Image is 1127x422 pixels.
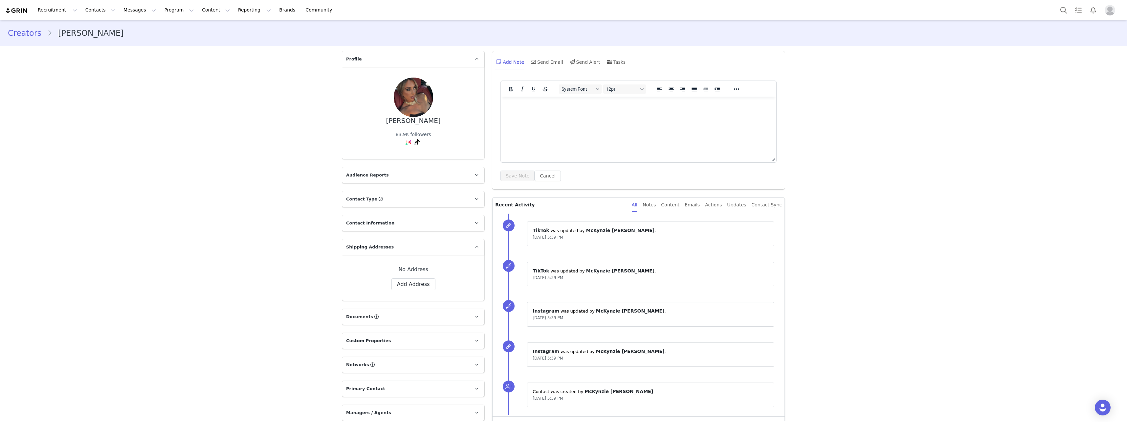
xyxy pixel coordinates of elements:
[540,84,551,94] button: Strikethrough
[689,84,700,94] button: Justify
[5,8,28,14] img: grin logo
[769,154,776,162] div: Press the Up and Down arrow keys to resize the editor.
[533,275,563,280] span: [DATE] 5:39 PM
[727,198,746,212] div: Updates
[535,171,561,181] button: Cancel
[386,117,441,125] div: [PERSON_NAME]
[751,198,782,212] div: Contact Sync
[1105,5,1115,15] img: placeholder-profile.jpg
[346,56,362,62] span: Profile
[302,3,339,17] a: Community
[603,84,646,94] button: Font sizes
[391,278,435,290] button: Add Address
[346,220,394,226] span: Contact Information
[1095,400,1111,415] div: Open Intercom Messenger
[533,316,563,320] span: [DATE] 5:39 PM
[666,84,677,94] button: Align center
[1086,3,1100,17] button: Notifications
[586,268,655,273] span: McKynzie [PERSON_NAME]
[396,131,431,138] div: 83.9K followers
[661,198,679,212] div: Content
[643,198,656,212] div: Notes
[1071,3,1086,17] a: Tasks
[731,84,742,94] button: Reveal or hide additional toolbar items
[346,362,369,368] span: Networks
[533,227,768,234] p: ⁨ ⁩ was updated by ⁨ ⁩.
[585,389,653,394] span: McKynzie [PERSON_NAME]
[533,349,559,354] span: Instagram
[346,386,385,392] span: Primary Contact
[562,86,594,92] span: System Font
[1101,5,1122,15] button: Profile
[346,338,391,344] span: Custom Properties
[586,228,655,233] span: McKynzie [PERSON_NAME]
[394,78,433,117] img: c993bfab-7f62-414e-b8c9-0d09f171286f.jpg
[346,314,373,320] span: Documents
[500,171,535,181] button: Save Note
[533,268,768,274] p: ⁨ ⁩ was updated by ⁨ ⁩.
[654,84,665,94] button: Align left
[533,235,563,240] span: [DATE] 5:39 PM
[275,3,301,17] a: Brands
[353,266,474,273] div: No Address
[529,54,563,70] div: Send Email
[606,86,638,92] span: 12pt
[1056,3,1071,17] button: Search
[596,308,665,314] span: McKynzie [PERSON_NAME]
[568,54,600,70] div: Send Alert
[533,396,563,401] span: [DATE] 5:39 PM
[8,27,47,39] a: Creators
[700,84,711,94] button: Decrease indent
[533,308,768,315] p: ⁨ ⁩ was updated by ⁨ ⁩.
[533,308,559,314] span: Instagram
[346,196,377,202] span: Contact Type
[160,3,198,17] button: Program
[505,84,516,94] button: Bold
[495,54,524,70] div: Add Note
[533,228,549,233] span: TikTok
[533,268,549,273] span: TikTok
[81,3,119,17] button: Contacts
[346,244,394,250] span: Shipping Addresses
[495,198,626,212] p: Recent Activity
[712,84,723,94] button: Increase indent
[120,3,160,17] button: Messages
[559,84,602,94] button: Fonts
[198,3,234,17] button: Content
[34,3,81,17] button: Recruitment
[346,410,391,416] span: Managers / Agents
[606,54,626,70] div: Tasks
[632,198,637,212] div: All
[528,84,539,94] button: Underline
[596,349,665,354] span: McKynzie [PERSON_NAME]
[685,198,700,212] div: Emails
[517,84,528,94] button: Italic
[346,172,389,178] span: Audience Reports
[705,198,722,212] div: Actions
[677,84,688,94] button: Align right
[533,356,563,361] span: [DATE] 5:39 PM
[406,139,411,145] img: instagram.svg
[501,97,776,154] iframe: Rich Text Area
[533,348,768,355] p: ⁨ ⁩ was updated by ⁨ ⁩.
[234,3,275,17] button: Reporting
[533,388,768,395] p: Contact was created by ⁨ ⁩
